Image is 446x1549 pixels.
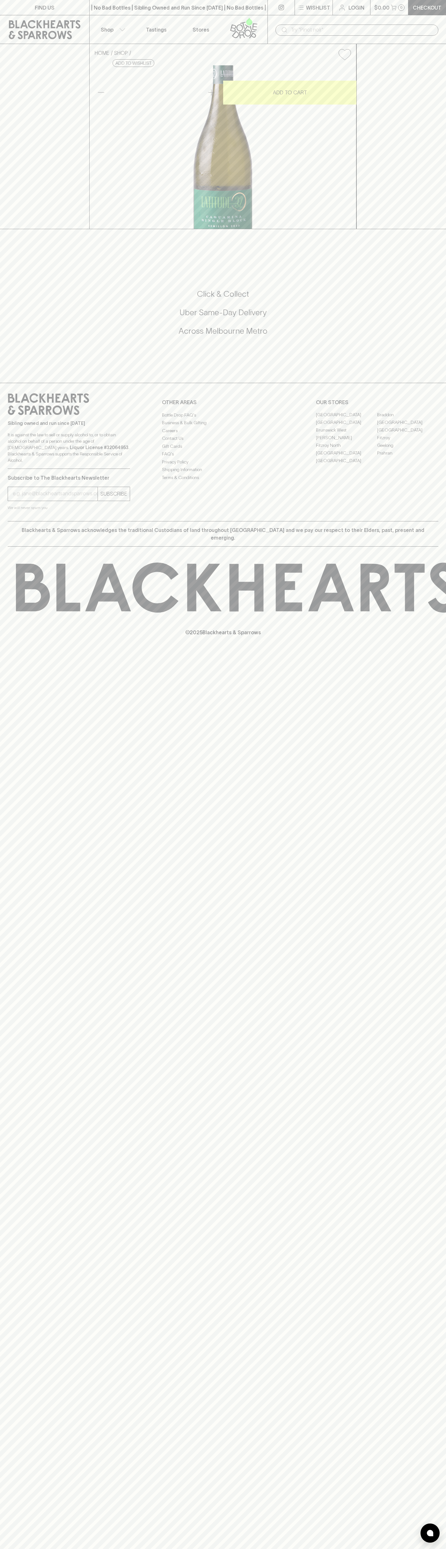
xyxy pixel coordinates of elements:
[413,4,442,11] p: Checkout
[316,449,377,457] a: [GEOGRAPHIC_DATA]
[8,289,438,299] h5: Click & Collect
[316,434,377,442] a: [PERSON_NAME]
[114,50,128,56] a: SHOP
[8,263,438,370] div: Call to action block
[179,15,223,44] a: Stores
[13,489,98,499] input: e.g. jane@blackheartsandsparrows.com.au
[316,426,377,434] a: Brunswick West
[12,526,434,542] p: Blackhearts & Sparrows acknowledges the traditional Custodians of land throughout [GEOGRAPHIC_DAT...
[377,419,438,426] a: [GEOGRAPHIC_DATA]
[162,398,284,406] p: OTHER AREAS
[162,442,284,450] a: Gift Cards
[316,419,377,426] a: [GEOGRAPHIC_DATA]
[162,435,284,442] a: Contact Us
[273,89,307,96] p: ADD TO CART
[374,4,390,11] p: $0.00
[162,474,284,481] a: Terms & Conditions
[223,81,356,105] button: ADD TO CART
[98,487,130,501] button: SUBSCRIBE
[348,4,364,11] p: Login
[100,490,127,498] p: SUBSCRIBE
[193,26,209,33] p: Stores
[316,411,377,419] a: [GEOGRAPHIC_DATA]
[316,442,377,449] a: Fitzroy North
[70,445,128,450] strong: Liquor License #32064953
[377,449,438,457] a: Prahran
[8,326,438,336] h5: Across Melbourne Metro
[377,426,438,434] a: [GEOGRAPHIC_DATA]
[162,427,284,434] a: Careers
[377,442,438,449] a: Geelong
[8,474,130,482] p: Subscribe to The Blackhearts Newsletter
[90,15,134,44] button: Shop
[146,26,166,33] p: Tastings
[377,434,438,442] a: Fitzroy
[113,59,154,67] button: Add to wishlist
[162,419,284,427] a: Business & Bulk Gifting
[427,1530,433,1536] img: bubble-icon
[8,432,130,463] p: It is against the law to sell or supply alcohol to, or to obtain alcohol on behalf of a person un...
[336,47,354,63] button: Add to wishlist
[162,411,284,419] a: Bottle Drop FAQ's
[8,420,130,426] p: Sibling owned and run since [DATE]
[162,466,284,474] a: Shipping Information
[162,458,284,466] a: Privacy Policy
[316,398,438,406] p: OUR STORES
[162,450,284,458] a: FAQ's
[316,457,377,465] a: [GEOGRAPHIC_DATA]
[306,4,330,11] p: Wishlist
[35,4,55,11] p: FIND US
[400,6,403,9] p: 0
[377,411,438,419] a: Braddon
[101,26,113,33] p: Shop
[95,50,109,56] a: HOME
[134,15,179,44] a: Tastings
[8,505,130,511] p: We will never spam you
[291,25,433,35] input: Try "Pinot noir"
[90,65,356,229] img: 38169.png
[8,307,438,318] h5: Uber Same-Day Delivery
